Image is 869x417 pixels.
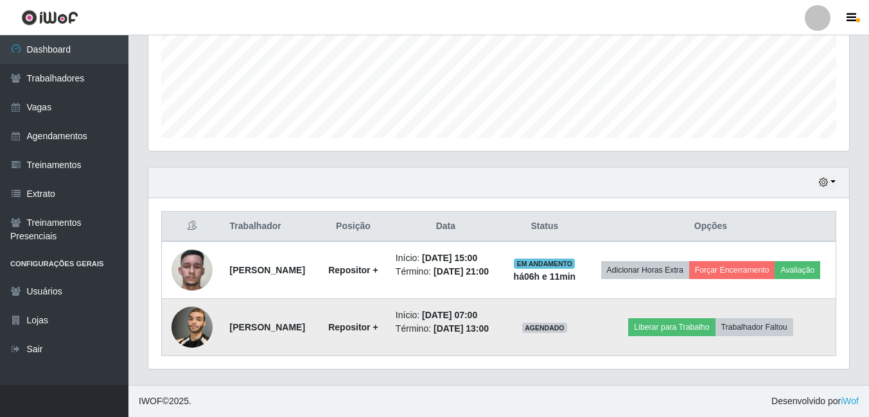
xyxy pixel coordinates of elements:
li: Início: [396,251,496,265]
th: Trabalhador [222,212,319,242]
strong: Repositor + [328,322,378,332]
span: IWOF [139,396,162,406]
span: © 2025 . [139,395,191,408]
th: Posição [319,212,388,242]
button: Forçar Encerramento [689,261,775,279]
li: Término: [396,265,496,278]
span: Desenvolvido por [771,395,859,408]
time: [DATE] 13:00 [434,323,489,334]
span: EM ANDAMENTO [514,259,575,269]
button: Liberar para Trabalho [628,318,715,336]
button: Trabalhador Faltou [715,318,793,336]
strong: [PERSON_NAME] [230,265,305,275]
li: Término: [396,322,496,336]
th: Data [388,212,504,242]
button: Adicionar Horas Extra [601,261,689,279]
time: [DATE] 15:00 [422,253,477,263]
strong: há 06 h e 11 min [514,271,576,282]
strong: Repositor + [328,265,378,275]
img: 1721312145762.jpeg [171,300,213,354]
img: CoreUI Logo [21,10,78,26]
button: Avaliação [775,261,820,279]
a: iWof [841,396,859,406]
th: Opções [586,212,836,242]
time: [DATE] 21:00 [434,266,489,277]
th: Status [504,212,586,242]
strong: [PERSON_NAME] [230,322,305,332]
span: AGENDADO [522,323,567,333]
li: Início: [396,309,496,322]
img: 1726751740044.jpeg [171,234,213,307]
time: [DATE] 07:00 [422,310,477,320]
